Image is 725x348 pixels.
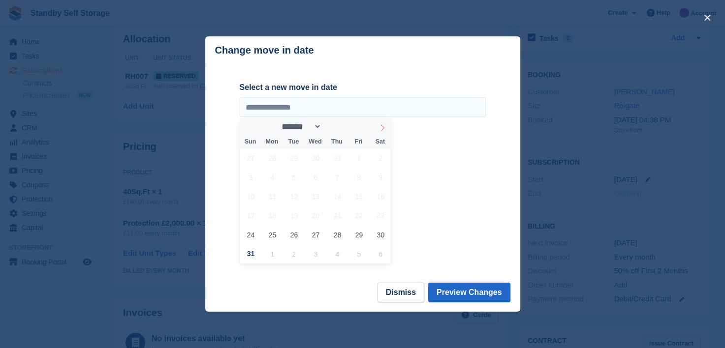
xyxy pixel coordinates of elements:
span: Thu [326,139,347,145]
span: August 13, 2025 [306,187,325,206]
span: Mon [261,139,283,145]
span: August 18, 2025 [263,206,282,225]
button: Dismiss [378,283,424,302]
span: July 28, 2025 [263,148,282,168]
span: August 7, 2025 [328,168,347,187]
input: Year [321,121,352,132]
span: August 2, 2025 [371,148,390,168]
span: August 15, 2025 [349,187,369,206]
span: July 29, 2025 [284,148,304,168]
span: August 22, 2025 [349,206,369,225]
span: August 25, 2025 [263,225,282,244]
span: August 1, 2025 [349,148,369,168]
span: August 21, 2025 [328,206,347,225]
span: August 30, 2025 [371,225,390,244]
span: August 20, 2025 [306,206,325,225]
span: July 30, 2025 [306,148,325,168]
span: September 5, 2025 [349,244,369,263]
span: August 23, 2025 [371,206,390,225]
span: September 4, 2025 [328,244,347,263]
span: Sat [369,139,391,145]
button: Preview Changes [428,283,510,302]
span: September 2, 2025 [284,244,304,263]
span: August 12, 2025 [284,187,304,206]
span: September 1, 2025 [263,244,282,263]
span: August 3, 2025 [241,168,260,187]
span: Wed [304,139,326,145]
button: close [699,10,715,26]
span: September 3, 2025 [306,244,325,263]
span: August 6, 2025 [306,168,325,187]
span: Tue [283,139,304,145]
span: August 31, 2025 [241,244,260,263]
span: Fri [347,139,369,145]
span: August 16, 2025 [371,187,390,206]
span: Sun [240,139,261,145]
span: August 26, 2025 [284,225,304,244]
span: August 19, 2025 [284,206,304,225]
span: August 5, 2025 [284,168,304,187]
span: August 11, 2025 [263,187,282,206]
span: July 27, 2025 [241,148,260,168]
span: August 10, 2025 [241,187,260,206]
span: August 14, 2025 [328,187,347,206]
span: August 29, 2025 [349,225,369,244]
span: August 8, 2025 [349,168,369,187]
select: Month [278,121,321,132]
span: September 6, 2025 [371,244,390,263]
label: Select a new move in date [240,82,486,93]
span: August 17, 2025 [241,206,260,225]
span: August 28, 2025 [328,225,347,244]
p: Change move in date [215,45,314,56]
span: August 27, 2025 [306,225,325,244]
span: August 24, 2025 [241,225,260,244]
span: August 4, 2025 [263,168,282,187]
span: August 9, 2025 [371,168,390,187]
span: July 31, 2025 [328,148,347,168]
